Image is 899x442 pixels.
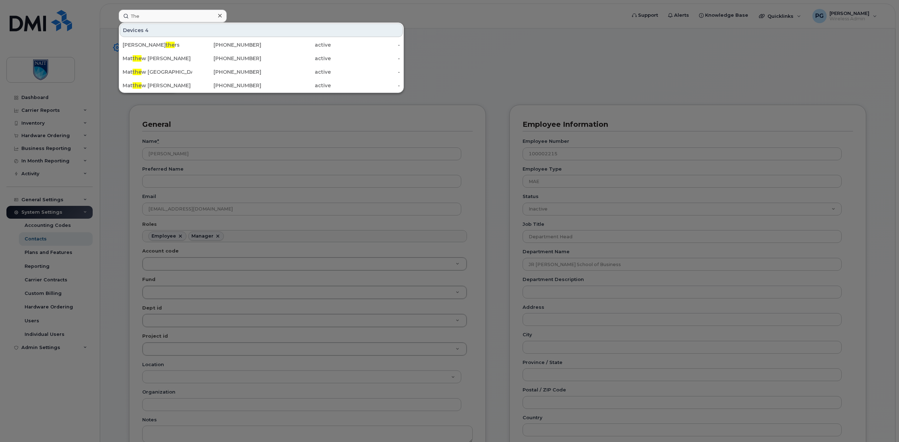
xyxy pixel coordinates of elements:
div: - [331,82,400,89]
div: [PHONE_NUMBER] [192,68,262,76]
span: the [166,42,175,48]
span: the [133,55,142,62]
div: Mat w [GEOGRAPHIC_DATA] [123,68,192,76]
span: the [133,82,142,89]
div: Devices [120,24,403,37]
div: active [261,55,331,62]
div: [PHONE_NUMBER] [192,41,262,48]
div: - [331,55,400,62]
a: [PERSON_NAME]thers[PHONE_NUMBER]active- [120,38,403,51]
div: Mat w [PERSON_NAME] [123,82,192,89]
div: Mat w [PERSON_NAME] [123,55,192,62]
a: Matthew [PERSON_NAME][PHONE_NUMBER]active- [120,79,403,92]
div: [PHONE_NUMBER] [192,82,262,89]
a: Matthew [GEOGRAPHIC_DATA][PHONE_NUMBER]active- [120,66,403,78]
span: the [133,69,142,75]
span: 4 [145,27,149,34]
div: - [331,68,400,76]
a: Matthew [PERSON_NAME][PHONE_NUMBER]active- [120,52,403,65]
div: [PERSON_NAME] rs [123,41,192,48]
div: active [261,68,331,76]
div: - [331,41,400,48]
div: active [261,82,331,89]
div: active [261,41,331,48]
div: [PHONE_NUMBER] [192,55,262,62]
